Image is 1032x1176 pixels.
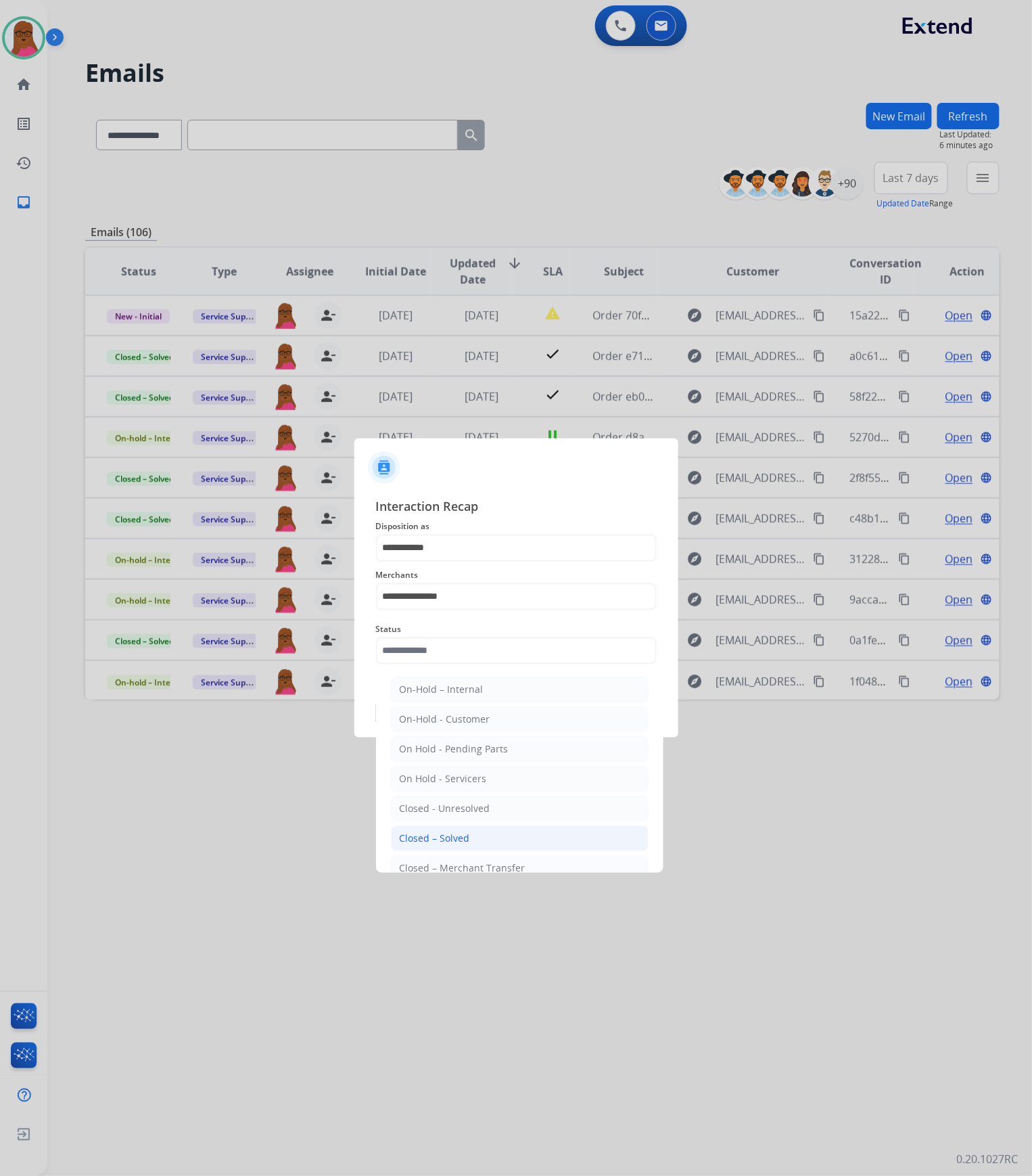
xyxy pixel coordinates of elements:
div: On Hold - Pending Parts [400,742,509,756]
p: 0.20.1027RC [957,1152,1018,1168]
span: Status [376,621,657,637]
span: Merchants [376,567,657,583]
span: Interaction Recap [376,497,657,518]
div: On-Hold – Internal [400,683,484,696]
div: On-Hold - Customer [400,713,490,726]
span: Disposition as [376,518,657,535]
div: On Hold - Servicers [400,772,487,786]
div: Closed – Merchant Transfer [400,861,525,875]
div: Closed - Unresolved [400,802,490,815]
div: Closed – Solved [400,832,470,845]
img: contactIcon [368,451,400,484]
